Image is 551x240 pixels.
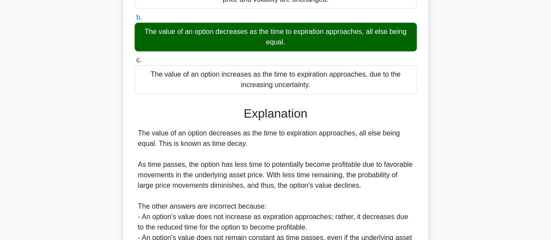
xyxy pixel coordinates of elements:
h3: Explanation [140,106,412,121]
span: c. [136,56,142,64]
div: The value of an option increases as the time to expiration approaches, due to the increasing unce... [135,65,417,94]
span: b. [136,14,142,21]
div: The value of an option decreases as the time to expiration approaches, all else being equal. [135,23,417,51]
